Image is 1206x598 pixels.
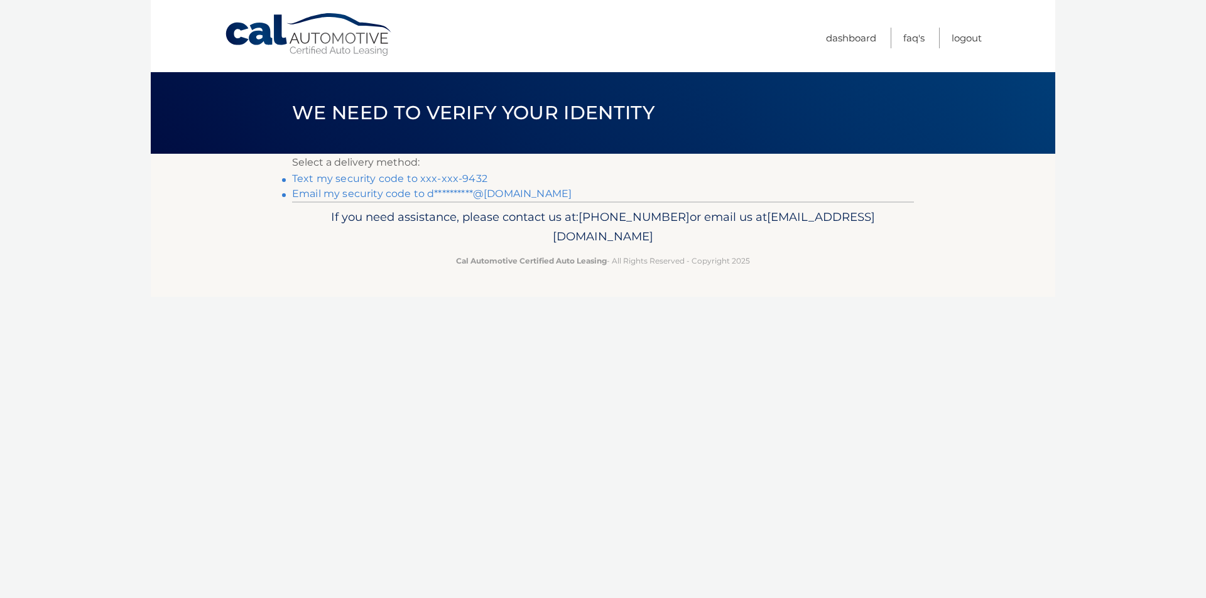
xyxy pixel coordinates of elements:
[826,28,876,48] a: Dashboard
[952,28,982,48] a: Logout
[292,188,572,200] a: Email my security code to d**********@[DOMAIN_NAME]
[456,256,607,265] strong: Cal Automotive Certified Auto Leasing
[292,154,914,171] p: Select a delivery method:
[292,101,655,124] span: We need to verify your identity
[292,173,487,184] a: Text my security code to xxx-xxx-9432
[579,210,690,224] span: [PHONE_NUMBER]
[224,13,394,57] a: Cal Automotive
[300,254,906,267] p: - All Rights Reserved - Copyright 2025
[903,28,925,48] a: FAQ's
[300,207,906,247] p: If you need assistance, please contact us at: or email us at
